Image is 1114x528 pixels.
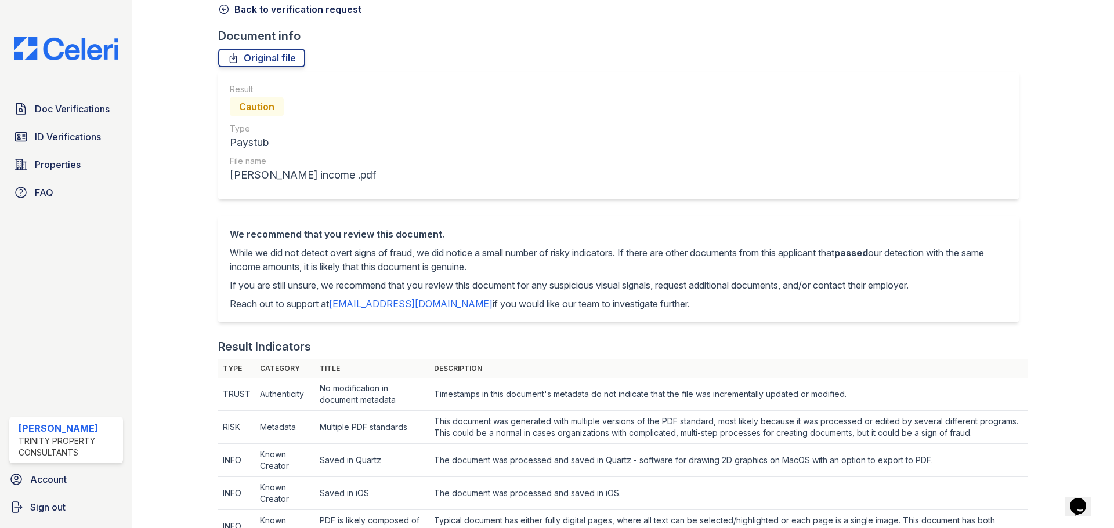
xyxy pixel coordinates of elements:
[255,444,315,477] td: Known Creator
[218,338,311,355] div: Result Indicators
[218,477,255,510] td: INFO
[19,435,118,458] div: Trinity Property Consultants
[255,359,315,378] th: Category
[1065,482,1102,516] iframe: chat widget
[5,468,128,491] a: Account
[315,378,429,411] td: No modification in document metadata
[218,28,1028,44] div: Document info
[230,123,376,134] div: Type
[315,444,429,477] td: Saved in Quartz
[230,246,1007,274] p: While we did not detect overt signs of fraud, we did notice a small number of risky indicators. I...
[230,97,284,116] div: Caution
[255,477,315,510] td: Known Creator
[218,378,255,411] td: TRUST
[230,297,1007,311] p: Reach out to support at if you would like our team to investigate further.
[5,496,128,519] a: Sign out
[30,472,67,486] span: Account
[315,477,429,510] td: Saved in iOS
[230,83,376,95] div: Result
[218,444,255,477] td: INFO
[218,411,255,444] td: RISK
[218,49,305,67] a: Original file
[429,378,1028,411] td: Timestamps in this document's metadata do not indicate that the file was incrementally updated or...
[35,185,53,199] span: FAQ
[218,2,361,16] a: Back to verification request
[834,247,868,258] span: passed
[255,411,315,444] td: Metadata
[429,359,1028,378] th: Description
[230,155,376,167] div: File name
[429,411,1028,444] td: This document was generated with multiple versions of the PDF standard, most likely because it wa...
[35,102,110,116] span: Doc Verifications
[230,134,376,151] div: Paystub
[230,167,376,183] div: [PERSON_NAME] income .pdf
[19,421,118,435] div: [PERSON_NAME]
[429,477,1028,510] td: The document was processed and saved in iOS.
[9,125,123,148] a: ID Verifications
[315,359,429,378] th: Title
[9,181,123,204] a: FAQ
[9,97,123,121] a: Doc Verifications
[255,378,315,411] td: Authenticity
[30,500,66,514] span: Sign out
[230,278,1007,292] p: If you are still unsure, we recommend that you review this document for any suspicious visual sig...
[315,411,429,444] td: Multiple PDF standards
[230,227,1007,241] div: We recommend that you review this document.
[329,298,493,309] a: [EMAIL_ADDRESS][DOMAIN_NAME]
[429,444,1028,477] td: The document was processed and saved in Quartz - software for drawing 2D graphics on MacOS with a...
[35,158,81,172] span: Properties
[5,37,128,60] img: CE_Logo_Blue-a8612792a0a2168367f1c8372b55b34899dd931a85d93a1a3d3e32e68fde9ad4.png
[9,153,123,176] a: Properties
[35,130,101,144] span: ID Verifications
[218,359,255,378] th: Type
